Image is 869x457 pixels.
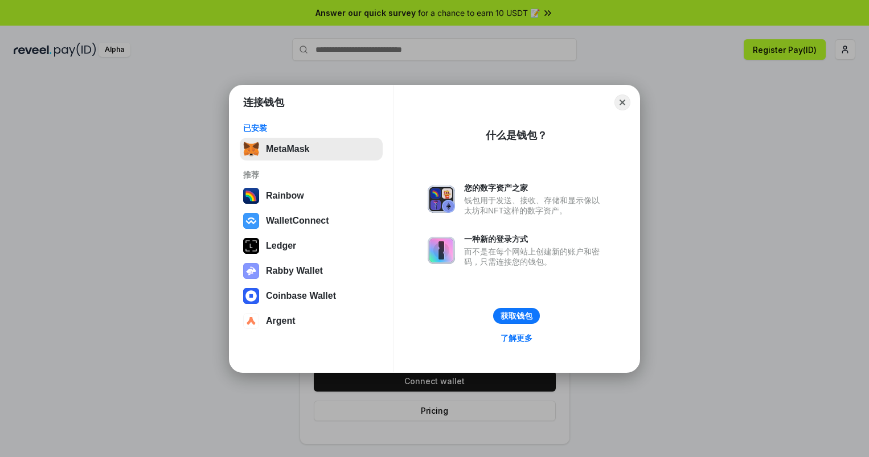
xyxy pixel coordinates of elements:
button: MetaMask [240,138,383,160]
button: Argent [240,310,383,332]
div: MetaMask [266,144,309,154]
img: svg+xml,%3Csvg%20xmlns%3D%22http%3A%2F%2Fwww.w3.org%2F2000%2Fsvg%22%20fill%3D%22none%22%20viewBox... [243,263,259,279]
div: 一种新的登录方式 [464,234,605,244]
div: Ledger [266,241,296,251]
div: Coinbase Wallet [266,291,336,301]
img: svg+xml,%3Csvg%20width%3D%2228%22%20height%3D%2228%22%20viewBox%3D%220%200%2028%2028%22%20fill%3D... [243,213,259,229]
img: svg+xml,%3Csvg%20xmlns%3D%22http%3A%2F%2Fwww.w3.org%2F2000%2Fsvg%22%20fill%3D%22none%22%20viewBox... [428,186,455,213]
h1: 连接钱包 [243,96,284,109]
button: Coinbase Wallet [240,285,383,307]
button: Rainbow [240,184,383,207]
div: 获取钱包 [501,311,532,321]
div: 而不是在每个网站上创建新的账户和密码，只需连接您的钱包。 [464,246,605,267]
div: 什么是钱包？ [486,129,547,142]
img: svg+xml,%3Csvg%20width%3D%22120%22%20height%3D%22120%22%20viewBox%3D%220%200%20120%20120%22%20fil... [243,188,259,204]
img: svg+xml,%3Csvg%20xmlns%3D%22http%3A%2F%2Fwww.w3.org%2F2000%2Fsvg%22%20width%3D%2228%22%20height%3... [243,238,259,254]
img: svg+xml,%3Csvg%20width%3D%2228%22%20height%3D%2228%22%20viewBox%3D%220%200%2028%2028%22%20fill%3D... [243,313,259,329]
div: 您的数字资产之家 [464,183,605,193]
div: 推荐 [243,170,379,180]
button: Ledger [240,234,383,257]
button: Rabby Wallet [240,260,383,282]
button: Close [614,94,630,110]
div: Argent [266,316,296,326]
button: 获取钱包 [493,308,540,324]
div: 钱包用于发送、接收、存储和显示像以太坊和NFT这样的数字资产。 [464,195,605,216]
div: 了解更多 [501,333,532,343]
div: Rabby Wallet [266,266,323,276]
img: svg+xml,%3Csvg%20width%3D%2228%22%20height%3D%2228%22%20viewBox%3D%220%200%2028%2028%22%20fill%3D... [243,288,259,304]
img: svg+xml,%3Csvg%20xmlns%3D%22http%3A%2F%2Fwww.w3.org%2F2000%2Fsvg%22%20fill%3D%22none%22%20viewBox... [428,237,455,264]
a: 了解更多 [494,331,539,345]
div: WalletConnect [266,216,329,226]
img: svg+xml,%3Csvg%20fill%3D%22none%22%20height%3D%2233%22%20viewBox%3D%220%200%2035%2033%22%20width%... [243,141,259,157]
button: WalletConnect [240,209,383,232]
div: Rainbow [266,191,304,201]
div: 已安装 [243,123,379,133]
